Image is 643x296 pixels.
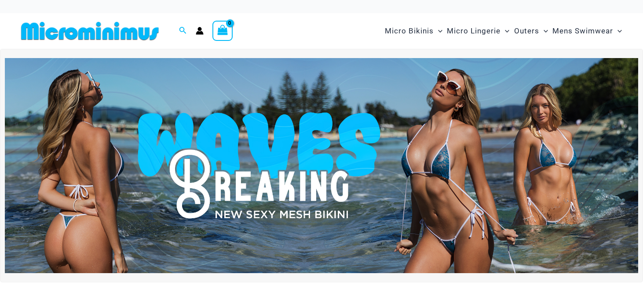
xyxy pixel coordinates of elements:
[445,18,511,44] a: Micro LingerieMenu ToggleMenu Toggle
[514,20,539,42] span: Outers
[385,20,434,42] span: Micro Bikinis
[552,20,613,42] span: Mens Swimwear
[179,26,187,37] a: Search icon link
[18,21,162,41] img: MM SHOP LOGO FLAT
[434,20,442,42] span: Menu Toggle
[196,27,204,35] a: Account icon link
[550,18,624,44] a: Mens SwimwearMenu ToggleMenu Toggle
[212,21,233,41] a: View Shopping Cart, empty
[501,20,509,42] span: Menu Toggle
[383,18,445,44] a: Micro BikinisMenu ToggleMenu Toggle
[613,20,622,42] span: Menu Toggle
[447,20,501,42] span: Micro Lingerie
[539,20,548,42] span: Menu Toggle
[5,58,638,273] img: Waves Breaking Ocean Bikini Pack
[381,16,625,46] nav: Site Navigation
[512,18,550,44] a: OutersMenu ToggleMenu Toggle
